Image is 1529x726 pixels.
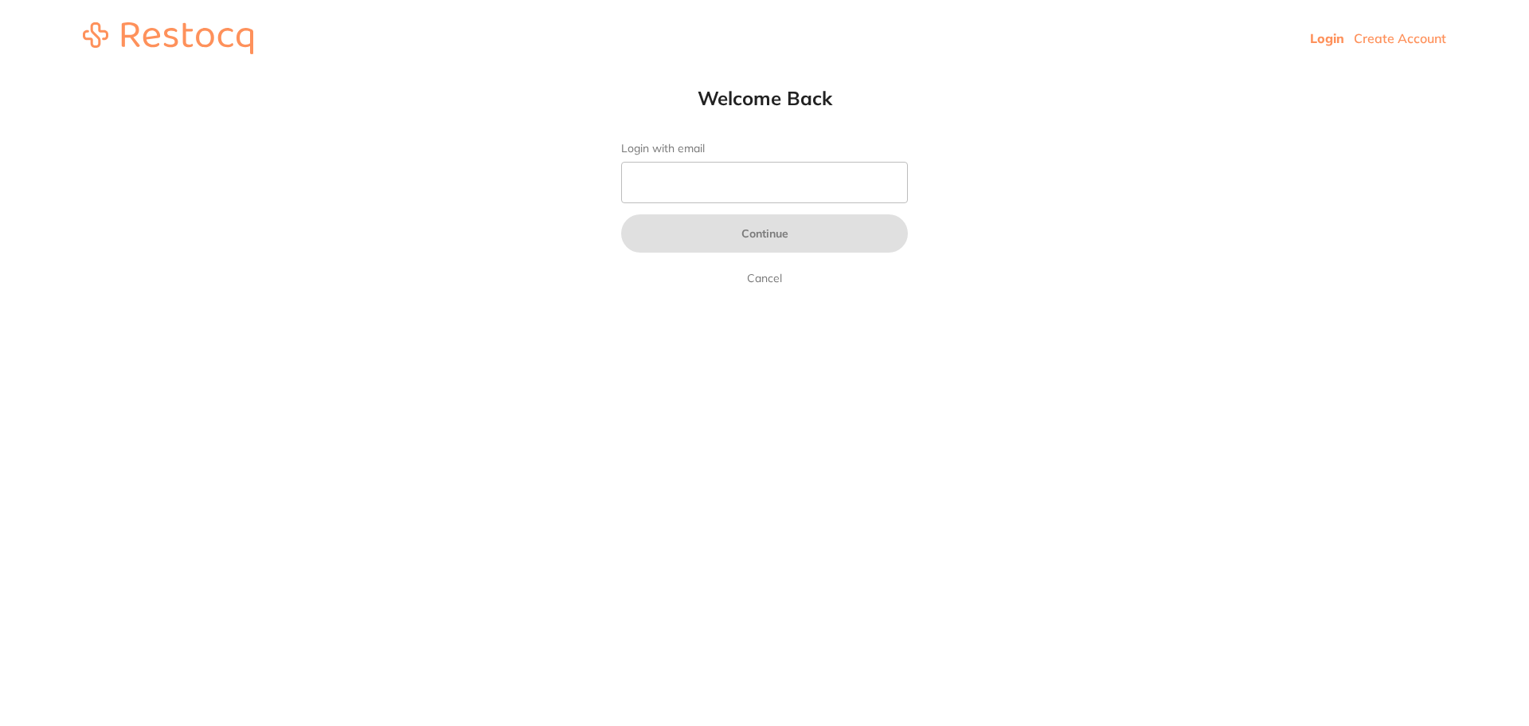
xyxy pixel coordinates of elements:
a: Login [1310,30,1344,46]
a: Create Account [1354,30,1446,46]
h1: Welcome Back [589,86,940,110]
button: Continue [621,214,908,253]
label: Login with email [621,142,908,155]
img: restocq_logo.svg [83,22,253,54]
a: Cancel [744,269,785,288]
